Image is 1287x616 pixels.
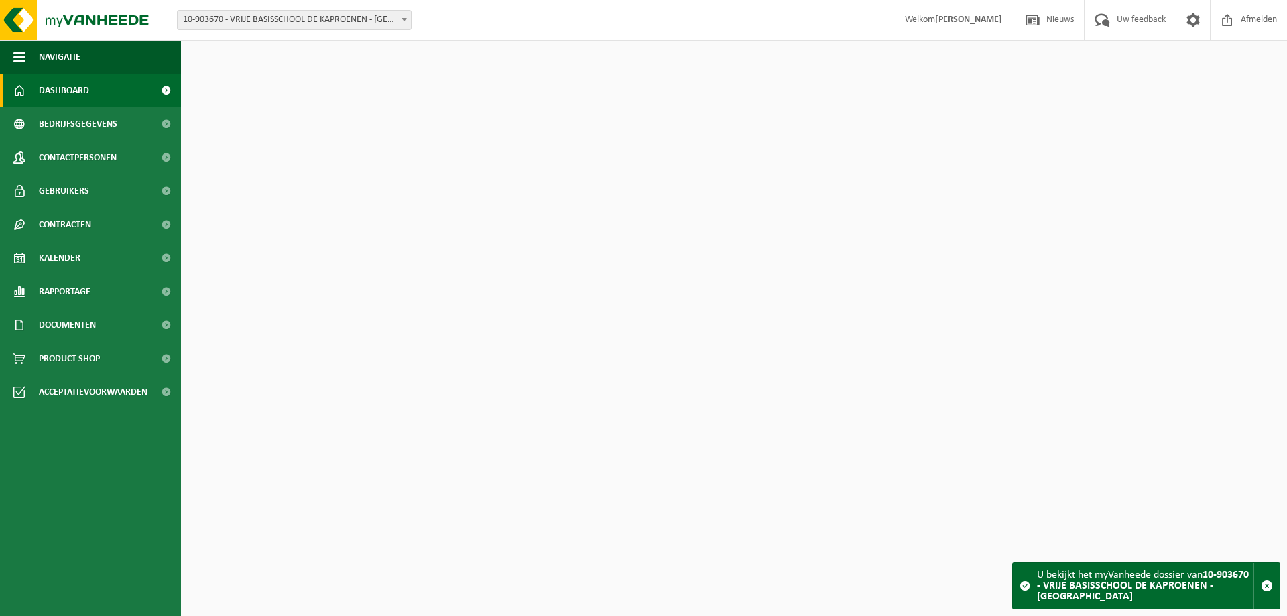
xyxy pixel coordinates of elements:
span: Navigatie [39,40,80,74]
strong: 10-903670 - VRIJE BASISSCHOOL DE KAPROENEN - [GEOGRAPHIC_DATA] [1037,570,1249,602]
span: Contactpersonen [39,141,117,174]
span: Documenten [39,308,96,342]
span: Dashboard [39,74,89,107]
span: Bedrijfsgegevens [39,107,117,141]
span: Acceptatievoorwaarden [39,375,147,409]
span: Contracten [39,208,91,241]
span: 10-903670 - VRIJE BASISSCHOOL DE KAPROENEN - KAPRIJKE [178,11,411,29]
span: Gebruikers [39,174,89,208]
span: Kalender [39,241,80,275]
span: Product Shop [39,342,100,375]
span: Rapportage [39,275,90,308]
span: 10-903670 - VRIJE BASISSCHOOL DE KAPROENEN - KAPRIJKE [177,10,412,30]
div: U bekijkt het myVanheede dossier van [1037,563,1253,609]
strong: [PERSON_NAME] [935,15,1002,25]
